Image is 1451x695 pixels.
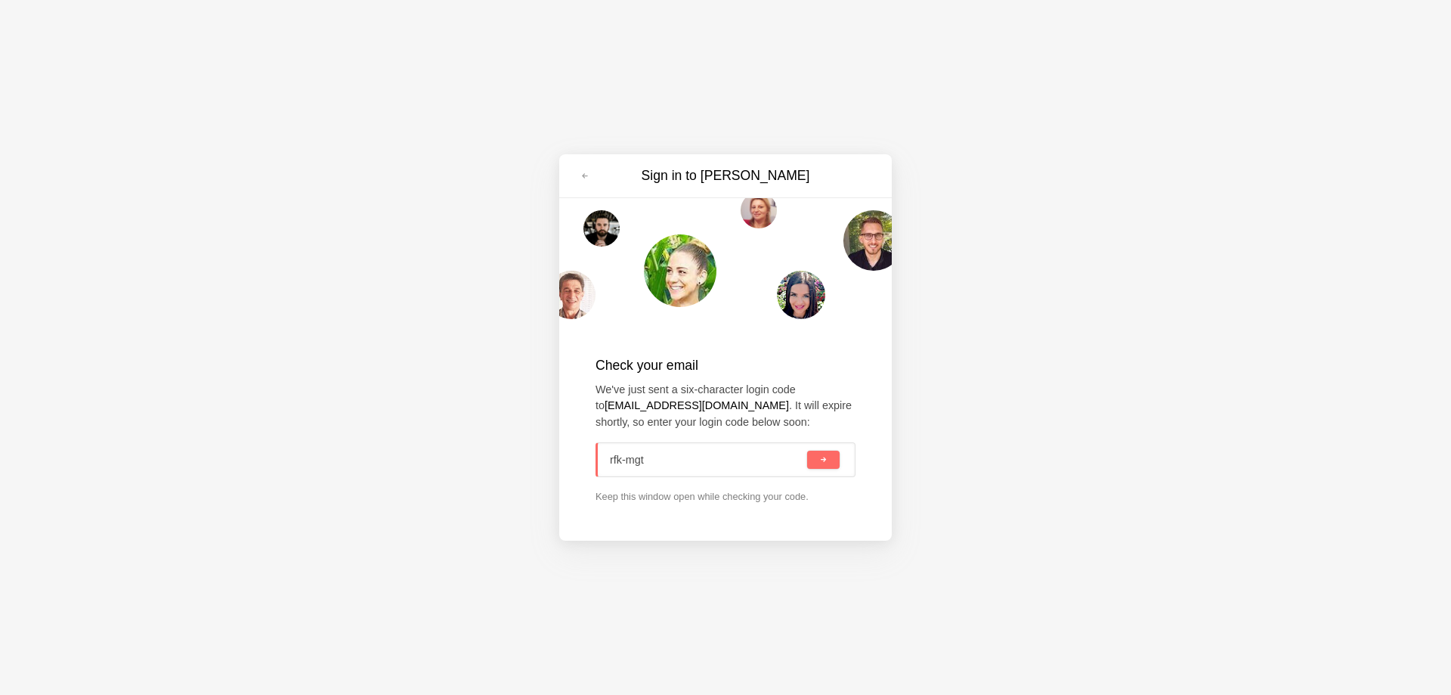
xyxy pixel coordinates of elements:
[610,443,804,476] input: XXX-XXX
[605,399,789,411] strong: [EMAIL_ADDRESS][DOMAIN_NAME]
[596,355,855,375] h2: Check your email
[596,382,855,431] p: We've just sent a six-character login code to . It will expire shortly, so enter your login code ...
[596,489,855,504] p: Keep this window open while checking your code.
[599,166,852,185] h3: Sign in to [PERSON_NAME]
